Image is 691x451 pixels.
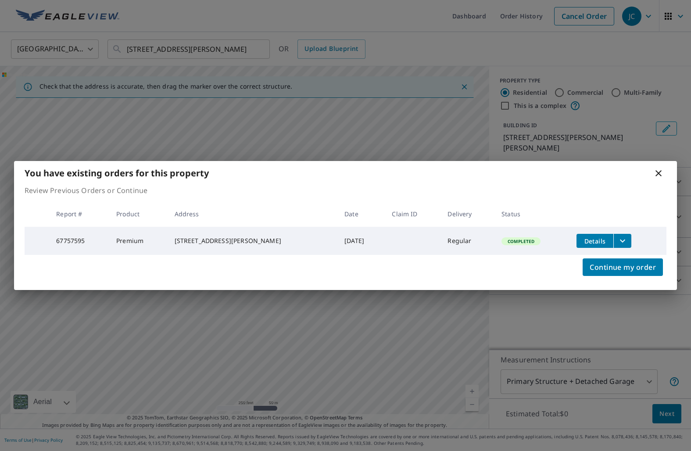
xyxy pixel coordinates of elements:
button: detailsBtn-67757595 [576,234,613,248]
th: Product [109,201,167,227]
th: Delivery [440,201,494,227]
button: Continue my order [583,258,663,276]
td: [DATE] [337,227,385,255]
th: Date [337,201,385,227]
span: Completed [502,238,540,244]
div: [STREET_ADDRESS][PERSON_NAME] [175,236,331,245]
td: 67757595 [49,227,109,255]
td: Premium [109,227,167,255]
th: Claim ID [385,201,440,227]
button: filesDropdownBtn-67757595 [613,234,631,248]
span: Continue my order [590,261,656,273]
p: Review Previous Orders or Continue [25,185,666,196]
th: Address [168,201,338,227]
td: Regular [440,227,494,255]
b: You have existing orders for this property [25,167,209,179]
span: Details [582,237,608,245]
th: Status [494,201,569,227]
th: Report # [49,201,109,227]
